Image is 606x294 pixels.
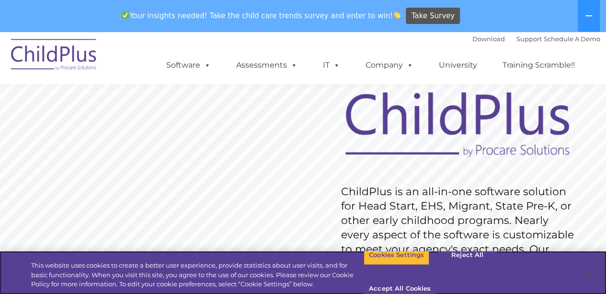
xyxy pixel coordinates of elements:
img: ChildPlus by Procare Solutions [6,32,102,80]
span: Take Survey [412,8,455,24]
a: Training Scramble!! [493,56,584,75]
a: University [429,56,487,75]
img: 👏 [393,12,400,19]
a: Company [356,56,423,75]
rs-layer: ChildPlus is an all-in-one software solution for Head Start, EHS, Migrant, State Pre-K, or other ... [341,185,579,285]
a: Software [157,56,220,75]
a: Download [472,35,505,43]
font: | [472,35,600,43]
a: Take Survey [406,8,460,24]
a: Support [516,35,542,43]
button: Close [580,261,601,282]
button: Cookies Settings [364,245,429,265]
button: Reject All [437,245,497,265]
a: Assessments [227,56,307,75]
div: This website uses cookies to create a better user experience, provide statistics about user visit... [31,261,364,289]
a: IT [313,56,350,75]
span: Your insights needed! Take the child care trends survey and enter to win! [118,6,405,25]
img: ✅ [122,12,129,19]
a: Schedule A Demo [544,35,600,43]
